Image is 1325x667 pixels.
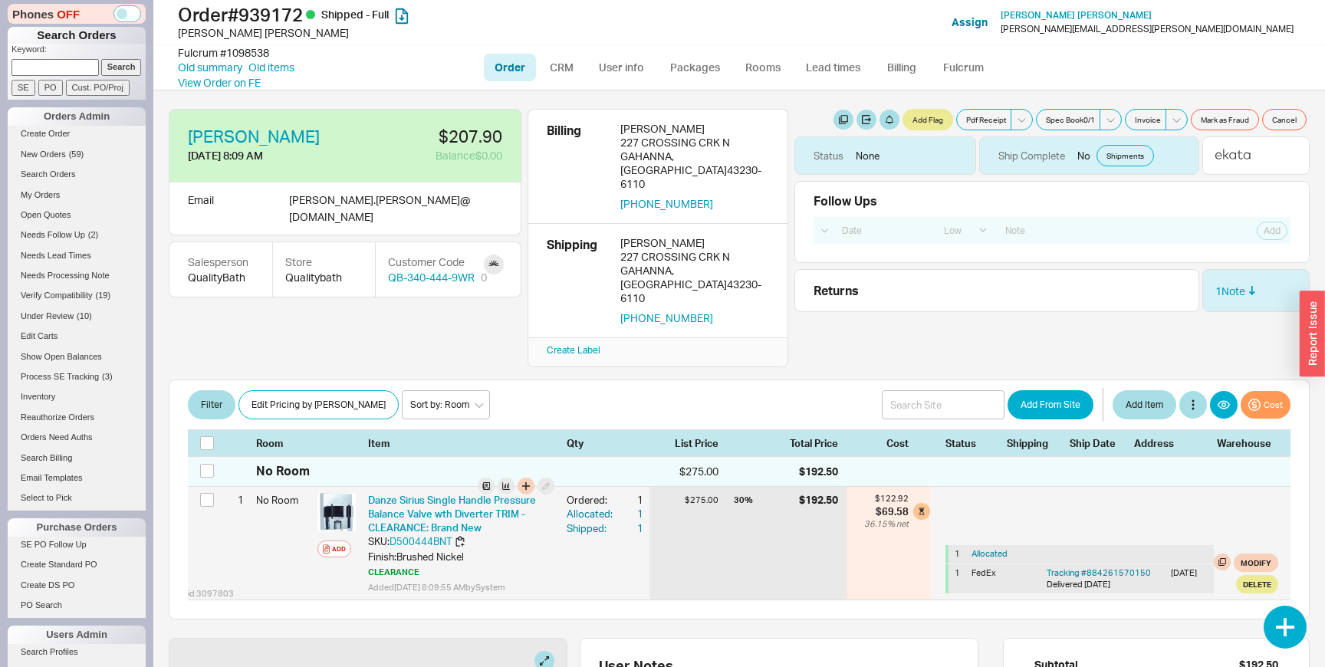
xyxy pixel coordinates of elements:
[972,567,996,578] span: FedEx
[567,507,643,521] button: Allocated:1
[248,60,294,75] a: Old items
[8,166,146,182] a: Search Orders
[8,287,146,304] a: Verify Compatibility(19)
[998,149,1065,163] div: Ship Complete
[1001,24,1294,34] div: [PERSON_NAME][EMAIL_ADDRESS][PERSON_NAME][DOMAIN_NAME]
[567,521,643,535] button: Shipped:1
[484,54,536,81] a: Order
[1243,578,1271,590] span: Delete
[649,436,718,450] div: List Price
[1171,567,1208,591] div: [DATE]
[1201,113,1249,126] span: Mark as Fraud
[1234,554,1278,572] button: Modify
[856,149,879,163] div: None
[814,149,843,163] div: Status
[252,396,386,414] span: Edit Pricing by [PERSON_NAME]
[8,187,146,203] a: My Orders
[355,148,502,163] div: Balance $0.00
[8,577,146,593] a: Create DS PO
[567,507,616,521] div: Allocated:
[57,6,80,22] span: OFF
[1008,390,1093,419] button: Add From Site
[201,396,222,414] span: Filter
[972,548,1008,560] button: Allocated
[833,220,932,241] input: Date
[368,436,561,450] div: Item
[188,255,254,270] div: Salesperson
[88,230,98,239] span: ( 2 )
[21,271,110,280] span: Needs Processing Note
[96,291,111,300] span: ( 19 )
[1084,579,1110,590] span: [DATE]
[12,80,35,96] input: SE
[256,487,311,513] div: No Room
[620,264,769,305] div: GAHANNA , [GEOGRAPHIC_DATA] 43230-6110
[317,493,356,531] img: is_main_zoom_p0eod0
[178,76,261,89] a: View Order on FE
[8,4,146,24] div: Phones
[1262,109,1307,130] button: Cancel
[814,194,877,208] div: Follow Ups
[1236,575,1278,593] button: Delete
[178,45,269,61] div: Fulcrum # 1098538
[390,535,452,547] a: D500444BNT
[814,282,1192,299] div: Returns
[21,311,74,320] span: Under Review
[547,344,600,356] a: Create Label
[8,429,146,445] a: Orders Need Auths
[8,490,146,506] a: Select to Pick
[317,540,351,557] button: Add
[388,270,475,285] a: QB-340-444-9WR
[864,493,909,504] div: $122.92
[734,493,796,507] div: 30 %
[178,25,666,41] div: [PERSON_NAME] [PERSON_NAME]
[8,27,146,44] h1: Search Orders
[903,109,953,130] button: Add Flag
[77,311,92,320] span: ( 10 )
[8,557,146,573] a: Create Standard PO
[567,493,616,507] div: Ordered:
[8,409,146,426] a: Reauthorize Orders
[1215,284,1256,299] div: 1 Note
[875,54,929,81] a: Billing
[368,535,390,547] span: SKU:
[1047,579,1083,590] span: Delivered
[66,80,130,96] input: Cust. PO/Proj
[1191,109,1259,130] button: Mark as Fraud
[21,372,99,381] span: Process SE Tracking
[1125,109,1166,130] button: Invoice
[388,255,487,270] div: Customer Code
[1264,225,1281,237] span: Add
[38,80,63,96] input: PO
[8,146,146,163] a: New Orders(59)
[1001,10,1152,21] a: [PERSON_NAME] [PERSON_NAME]
[790,436,847,450] div: Total Price
[178,4,666,25] h1: Order # 939172
[1257,222,1287,240] button: Add
[620,236,769,250] div: [PERSON_NAME]
[8,207,146,223] a: Open Quotes
[952,15,988,30] button: Assign
[912,113,943,126] span: Add Flag
[1036,109,1100,130] button: Spec Book0/1
[188,390,235,419] button: Filter
[188,148,343,163] div: [DATE] 8:09 AM
[1021,396,1080,414] span: Add From Site
[256,436,311,450] div: Room
[1134,436,1211,450] div: Address
[567,521,616,535] div: Shipped:
[955,567,965,591] div: 1
[649,493,718,507] div: $275.00
[649,464,718,479] div: $275.00
[8,248,146,264] a: Needs Lead Times
[188,270,254,285] div: QualityBath
[178,60,242,75] a: Old summary
[1126,396,1163,414] span: Add Item
[620,311,713,325] button: [PHONE_NUMBER]
[8,597,146,613] a: PO Search
[997,220,1180,241] input: Note
[8,268,146,284] a: Needs Processing Note
[8,450,146,466] a: Search Billing
[21,149,66,159] span: New Orders
[256,462,310,479] div: No Room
